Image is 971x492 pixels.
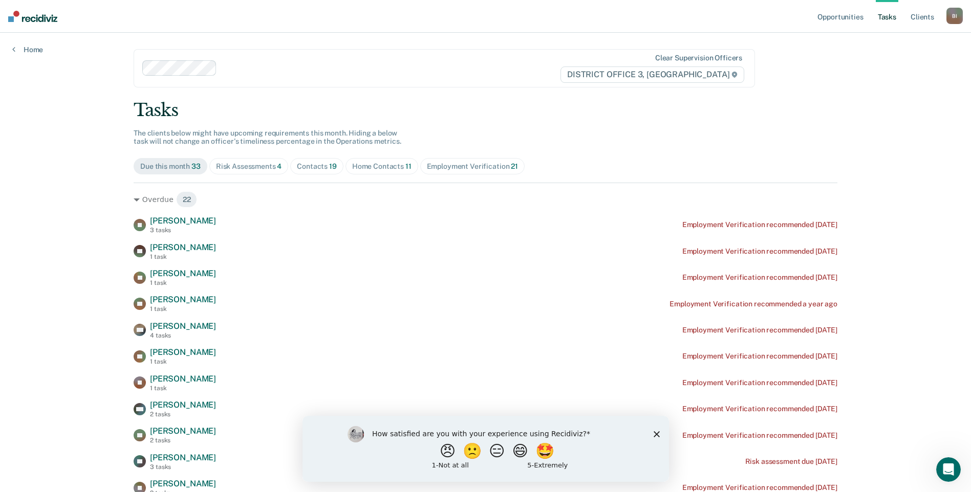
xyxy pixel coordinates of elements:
div: Due this month [140,162,201,171]
div: Risk assessment due [DATE] [745,457,837,466]
div: Employment Verification recommended a year ago [670,300,837,308]
span: 11 [405,162,412,170]
span: [PERSON_NAME] [150,400,216,410]
span: [PERSON_NAME] [150,321,216,331]
div: Overdue 22 [134,191,837,208]
span: [PERSON_NAME] [150,295,216,304]
div: B I [946,8,963,24]
span: The clients below might have upcoming requirements this month. Hiding a below task will not chang... [134,129,401,146]
span: [PERSON_NAME] [150,242,216,252]
div: 1 task [150,305,216,312]
div: Employment Verification recommended [DATE] [682,273,837,282]
span: [PERSON_NAME] [150,453,216,462]
div: 1 task [150,253,216,260]
div: 1 task [150,385,216,392]
span: [PERSON_NAME] [150,216,216,226]
div: 3 tasks [150,463,216,471]
span: [PERSON_NAME] [150,426,216,436]
div: Tasks [134,100,837,121]
div: Employment Verification recommended [DATE] [682,352,837,361]
span: [PERSON_NAME] [150,269,216,278]
div: Clear supervision officers [655,54,742,62]
div: Contacts [297,162,337,171]
div: Employment Verification recommended [DATE] [682,405,837,413]
iframe: Intercom live chat [936,457,961,482]
div: Employment Verification [427,162,518,171]
img: Recidiviz [8,11,57,22]
span: 4 [277,162,282,170]
div: Employment Verification recommended [DATE] [682,483,837,492]
div: 2 tasks [150,437,216,444]
div: 3 tasks [150,227,216,234]
div: 2 tasks [150,411,216,418]
div: 4 tasks [150,332,216,339]
a: Home [12,45,43,54]
div: Employment Verification recommended [DATE] [682,326,837,334]
span: [PERSON_NAME] [150,374,216,384]
div: Employment Verification recommended [DATE] [682,378,837,387]
div: 1 task [150,279,216,286]
div: Home Contacts [352,162,412,171]
div: Employment Verification recommended [DATE] [682,247,837,256]
span: DISTRICT OFFICE 3, [GEOGRAPHIC_DATA] [560,66,744,83]
div: Employment Verification recommended [DATE] [682,431,837,440]
span: 19 [329,162,337,170]
div: 1 task [150,358,216,365]
iframe: Survey by Kim from Recidiviz [303,416,669,482]
div: Risk Assessments [216,162,282,171]
span: [PERSON_NAME] [150,479,216,488]
span: [PERSON_NAME] [150,347,216,357]
span: 33 [191,162,201,170]
button: BI [946,8,963,24]
span: 22 [176,191,198,208]
span: 21 [511,162,518,170]
div: Employment Verification recommended [DATE] [682,220,837,229]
